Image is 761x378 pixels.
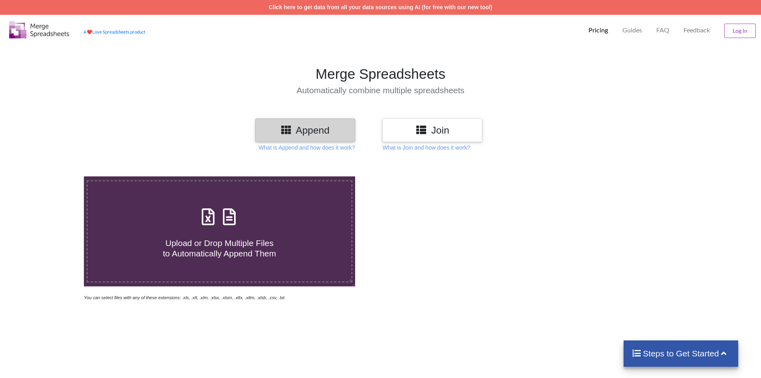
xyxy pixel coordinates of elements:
a: AheartLove Spreadsheets product [83,29,145,34]
i: You can select files with any of these extensions: .xls, .xlt, .xlm, .xlsx, .xlsm, .xltx, .xltm, ... [84,295,284,300]
button: Log In [724,24,756,38]
p: Guides [622,26,642,34]
h3: Append [261,124,349,136]
span: Upload or Drop Multiple Files to Automatically Append Them [163,238,276,258]
h3: Join [388,124,476,136]
img: Logo.png [9,21,69,38]
h4: Steps to Get Started [632,348,730,358]
span: heart [87,29,92,34]
p: Pricing [588,26,608,34]
p: What is Append and how does it work? [258,144,355,152]
p: What is Join and how does it work? [382,144,470,152]
a: Click here to get data from all your data sources using AI (for free with our new tool) [269,4,493,10]
p: FAQ [656,26,669,34]
span: Feedback [684,27,710,33]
